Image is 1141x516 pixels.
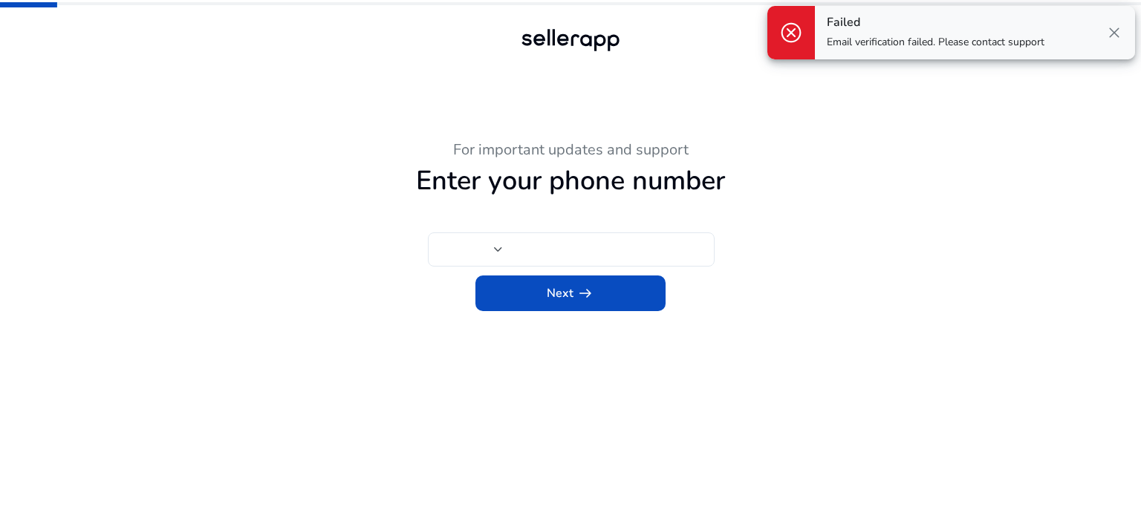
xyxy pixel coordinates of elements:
p: Email verification failed. Please contact support [827,35,1044,50]
h3: For important updates and support [162,141,979,159]
button: Nextarrow_right_alt [475,275,666,311]
span: Next [547,284,594,302]
span: cancel [779,21,803,45]
span: close [1105,24,1123,42]
h1: Enter your phone number [162,165,979,197]
h4: Failed [827,16,1044,30]
span: arrow_right_alt [576,284,594,302]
